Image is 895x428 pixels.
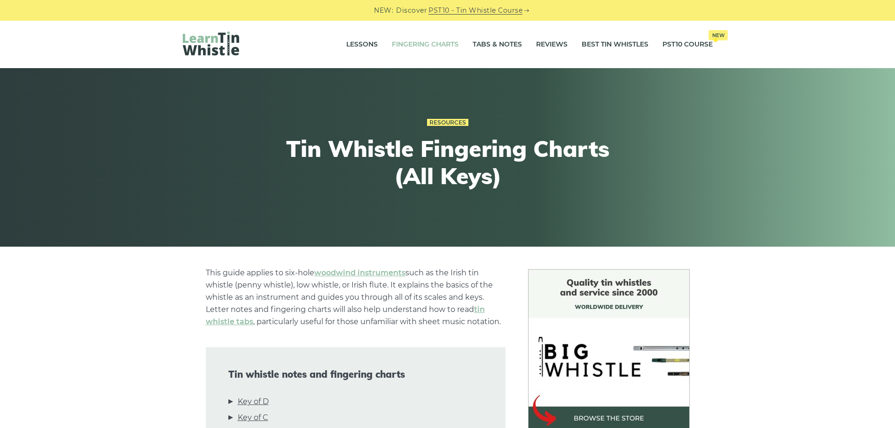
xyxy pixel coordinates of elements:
a: Fingering Charts [392,33,459,56]
a: PST10 CourseNew [662,33,713,56]
span: Tin whistle notes and fingering charts [228,369,483,380]
span: New [708,30,728,40]
h1: Tin Whistle Fingering Charts (All Keys) [275,135,621,189]
a: woodwind instruments [314,268,405,277]
img: LearnTinWhistle.com [183,31,239,55]
a: Resources [427,119,468,126]
a: Tabs & Notes [473,33,522,56]
a: Key of C [238,412,268,424]
a: Key of D [238,396,269,408]
a: Reviews [536,33,568,56]
a: Best Tin Whistles [582,33,648,56]
a: Lessons [346,33,378,56]
p: This guide applies to six-hole such as the Irish tin whistle (penny whistle), low whistle, or Iri... [206,267,506,328]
